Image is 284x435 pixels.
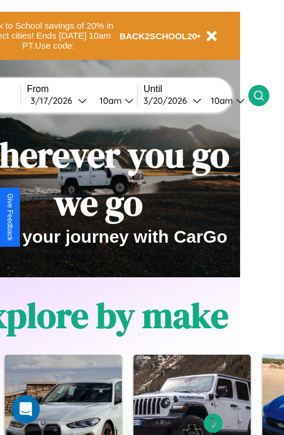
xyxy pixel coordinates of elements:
div: Open Intercom Messenger [12,395,40,423]
button: 10am [201,94,248,107]
div: 10am [205,95,236,106]
b: BACK2SCHOOL20 [119,31,197,41]
div: 3 / 17 / 2026 [30,95,78,106]
div: 3 / 20 / 2026 [143,95,193,106]
button: 3/17/2026 [27,94,90,107]
div: 10am [94,95,125,106]
button: 10am [90,94,137,107]
div: Give Feedback [6,193,14,241]
label: From [27,84,137,94]
label: Until [143,84,248,94]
